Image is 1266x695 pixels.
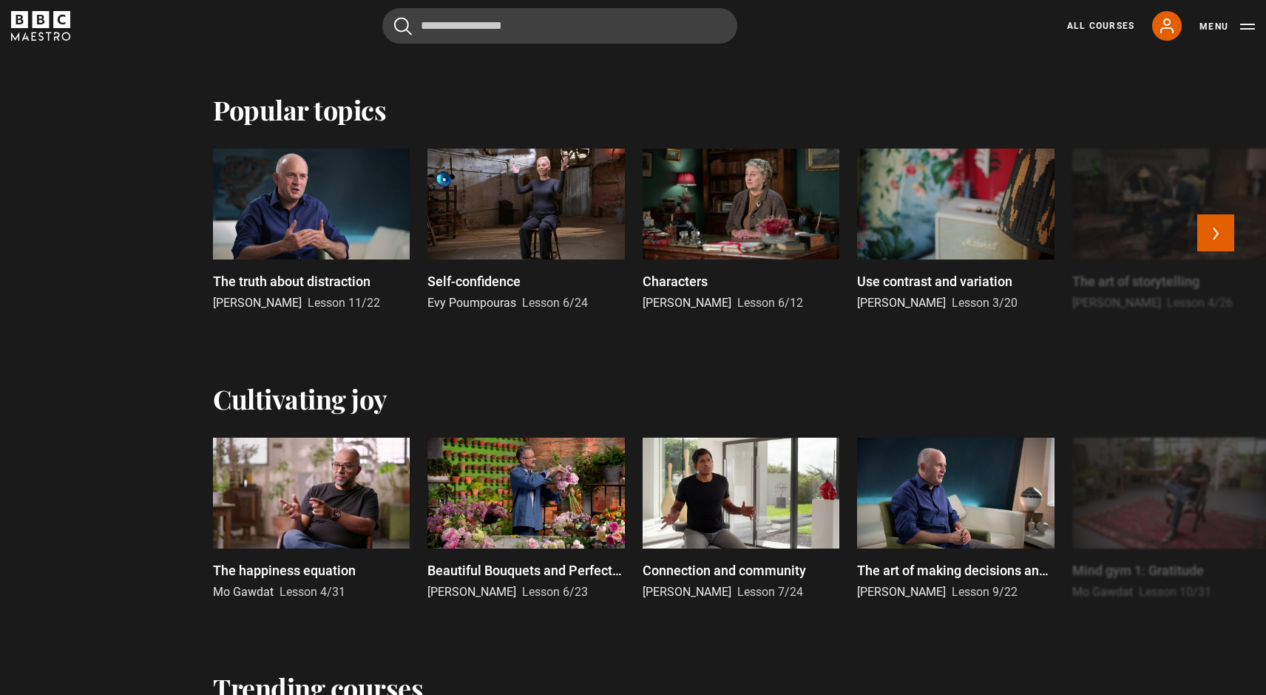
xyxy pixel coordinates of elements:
a: Characters [PERSON_NAME] Lesson 6/12 [643,149,839,312]
span: Lesson 7/24 [737,585,803,599]
span: Mo Gawdat [1072,585,1133,599]
p: The happiness equation [213,560,356,580]
a: Beautiful Bouquets and Perfect Posies [PERSON_NAME] Lesson 6/23 [427,438,624,601]
input: Search [382,8,737,44]
span: [PERSON_NAME] [643,585,731,599]
a: The art of making decisions and the joy of missing out [PERSON_NAME] Lesson 9/22 [857,438,1054,601]
p: Self-confidence [427,271,521,291]
span: [PERSON_NAME] [427,585,516,599]
span: [PERSON_NAME] [213,296,302,310]
span: [PERSON_NAME] [1072,296,1161,310]
button: Submit the search query [394,17,412,35]
span: Lesson 3/20 [952,296,1018,310]
a: Connection and community [PERSON_NAME] Lesson 7/24 [643,438,839,601]
p: Mind gym 1: Gratitude [1072,560,1204,580]
span: Mo Gawdat [213,585,274,599]
h2: Cultivating joy [213,383,387,414]
span: [PERSON_NAME] [857,585,946,599]
p: Use contrast and variation [857,271,1012,291]
span: [PERSON_NAME] [857,296,946,310]
p: Beautiful Bouquets and Perfect Posies [427,560,624,580]
span: Lesson 4/31 [280,585,345,599]
p: Connection and community [643,560,806,580]
button: Toggle navigation [1199,19,1255,34]
span: Lesson 6/24 [522,296,588,310]
a: All Courses [1067,19,1134,33]
span: Lesson 6/23 [522,585,588,599]
span: [PERSON_NAME] [643,296,731,310]
span: Lesson 9/22 [952,585,1018,599]
a: The truth about distraction [PERSON_NAME] Lesson 11/22 [213,149,410,312]
span: Lesson 10/31 [1139,585,1211,599]
a: Use contrast and variation [PERSON_NAME] Lesson 3/20 [857,149,1054,312]
a: Self-confidence Evy Poumpouras Lesson 6/24 [427,149,624,312]
p: The art of storytelling [1072,271,1199,291]
h2: Popular topics [213,94,386,125]
a: The happiness equation Mo Gawdat Lesson 4/31 [213,438,410,601]
span: Lesson 6/12 [737,296,803,310]
p: Characters [643,271,708,291]
p: The art of making decisions and the joy of missing out [857,560,1054,580]
p: The truth about distraction [213,271,370,291]
span: Lesson 11/22 [308,296,380,310]
span: Evy Poumpouras [427,296,516,310]
svg: BBC Maestro [11,11,70,41]
span: Lesson 4/26 [1167,296,1233,310]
